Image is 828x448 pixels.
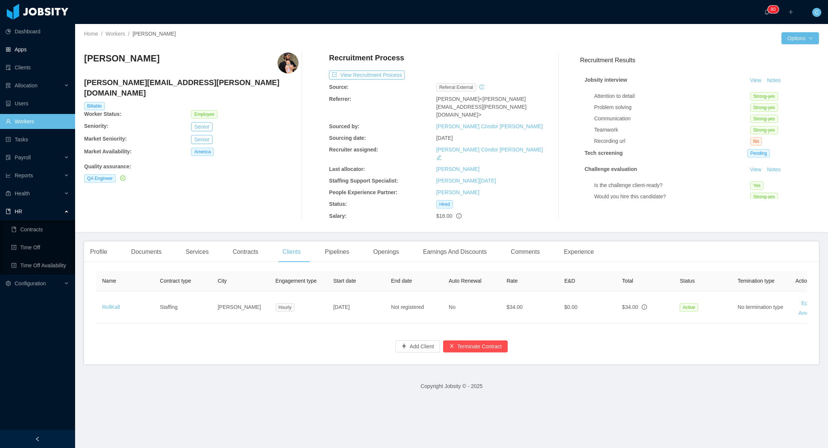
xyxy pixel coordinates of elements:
[15,190,30,196] span: Health
[329,70,405,79] button: icon: exportView Recruitment Process
[594,137,750,145] div: Recording url
[84,123,109,129] b: Seniority:
[179,241,214,262] div: Services
[6,24,69,39] a: icon: pie-chartDashboard
[6,209,11,214] i: icon: book
[84,241,113,262] div: Profile
[191,110,217,118] span: Employee
[329,178,398,184] b: Staffing Support Specialist:
[133,31,176,37] span: [PERSON_NAME]
[84,136,127,142] b: Market Seniority:
[436,189,480,195] a: [PERSON_NAME]
[436,123,543,129] a: [PERSON_NAME] Cóndor [PERSON_NAME]
[329,201,347,207] b: Status:
[329,189,397,195] b: People Experience Partner:
[218,278,227,284] span: City
[680,278,695,284] span: Status
[436,83,476,91] span: Referral external
[15,172,33,178] span: Reports
[436,96,480,102] span: [PERSON_NAME]
[443,340,508,352] button: icon: closeTerminate Contract
[436,166,480,172] a: [PERSON_NAME]
[367,241,405,262] div: Openings
[6,60,69,75] a: icon: auditClients
[594,92,750,100] div: Attention to detail
[227,241,264,262] div: Contracts
[585,166,637,172] strong: Challenge evaluation
[319,241,355,262] div: Pipelines
[801,300,810,306] a: Edit
[436,178,496,184] a: [PERSON_NAME][DATE]
[594,115,750,123] div: Communication
[738,278,774,284] span: Temination type
[160,304,178,310] span: Staffing
[436,135,453,141] span: [DATE]
[795,297,816,309] button: Edit
[191,122,212,131] button: Senior
[128,31,130,37] span: /
[11,222,69,237] a: icon: bookContracts
[750,193,778,201] span: Strong-yes
[119,175,125,181] a: icon: check-circle
[102,278,116,284] span: Name
[6,132,69,147] a: icon: profileTasks
[788,9,793,15] i: icon: plus
[750,92,778,100] span: Strong-yes
[6,96,69,111] a: icon: robotUsers
[84,102,105,110] span: Billable
[276,241,307,262] div: Clients
[436,147,543,153] a: [PERSON_NAME] Cóndor [PERSON_NAME]
[750,126,778,134] span: Strong-yes
[15,208,22,214] span: HR
[391,278,412,284] span: End date
[764,76,784,85] button: Notes
[449,278,481,284] span: Auto Renewal
[731,291,789,324] td: No termination type
[436,213,452,219] span: $18.00
[564,304,578,310] span: $0.00
[11,258,69,273] a: icon: profileTime Off Availability
[594,126,750,134] div: Teamwork
[585,150,623,156] strong: Tech screening
[6,114,69,129] a: icon: userWorkers
[580,55,819,65] h3: Recruitment Results
[101,31,103,37] span: /
[84,77,299,98] h4: [PERSON_NAME][EMAIL_ADDRESS][PERSON_NAME][DOMAIN_NAME]
[329,72,405,78] a: icon: exportView Recruitment Process
[329,84,348,90] b: Source:
[84,52,160,64] h3: [PERSON_NAME]
[84,111,121,117] b: Worker Status:
[747,149,770,157] span: Pending
[436,155,442,160] i: icon: edit
[750,103,778,112] span: Strong-yes
[329,166,365,172] b: Last allocator:
[680,303,698,312] span: Active
[329,123,359,129] b: Sourced by:
[594,103,750,111] div: Problem solving
[191,148,214,156] span: America
[622,304,638,310] span: $34.00
[160,278,191,284] span: Contract type
[278,52,299,73] img: 2df89af0-e152-4ac8-9993-c1d5e918f790_67b781257bd61-400w.png
[436,96,526,118] span: <[PERSON_NAME][EMAIL_ADDRESS][PERSON_NAME][DOMAIN_NAME]>
[6,42,69,57] a: icon: appstoreApps
[84,174,116,183] span: QA Engineer
[594,181,750,189] div: Is the challenge client-ready?
[456,213,462,219] span: info-circle
[507,278,518,284] span: Rate
[622,278,633,284] span: Total
[558,241,600,262] div: Experience
[771,6,773,13] p: 8
[11,240,69,255] a: icon: profileTime Off
[768,6,778,13] sup: 80
[125,241,167,262] div: Documents
[6,83,11,88] i: icon: solution
[333,304,350,310] span: [DATE]
[815,8,819,17] span: C
[276,303,295,312] span: Hourly
[750,115,778,123] span: Strong-yes
[6,281,11,286] i: icon: setting
[750,137,762,145] span: No
[106,31,125,37] a: Workers
[276,278,317,284] span: Engagement type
